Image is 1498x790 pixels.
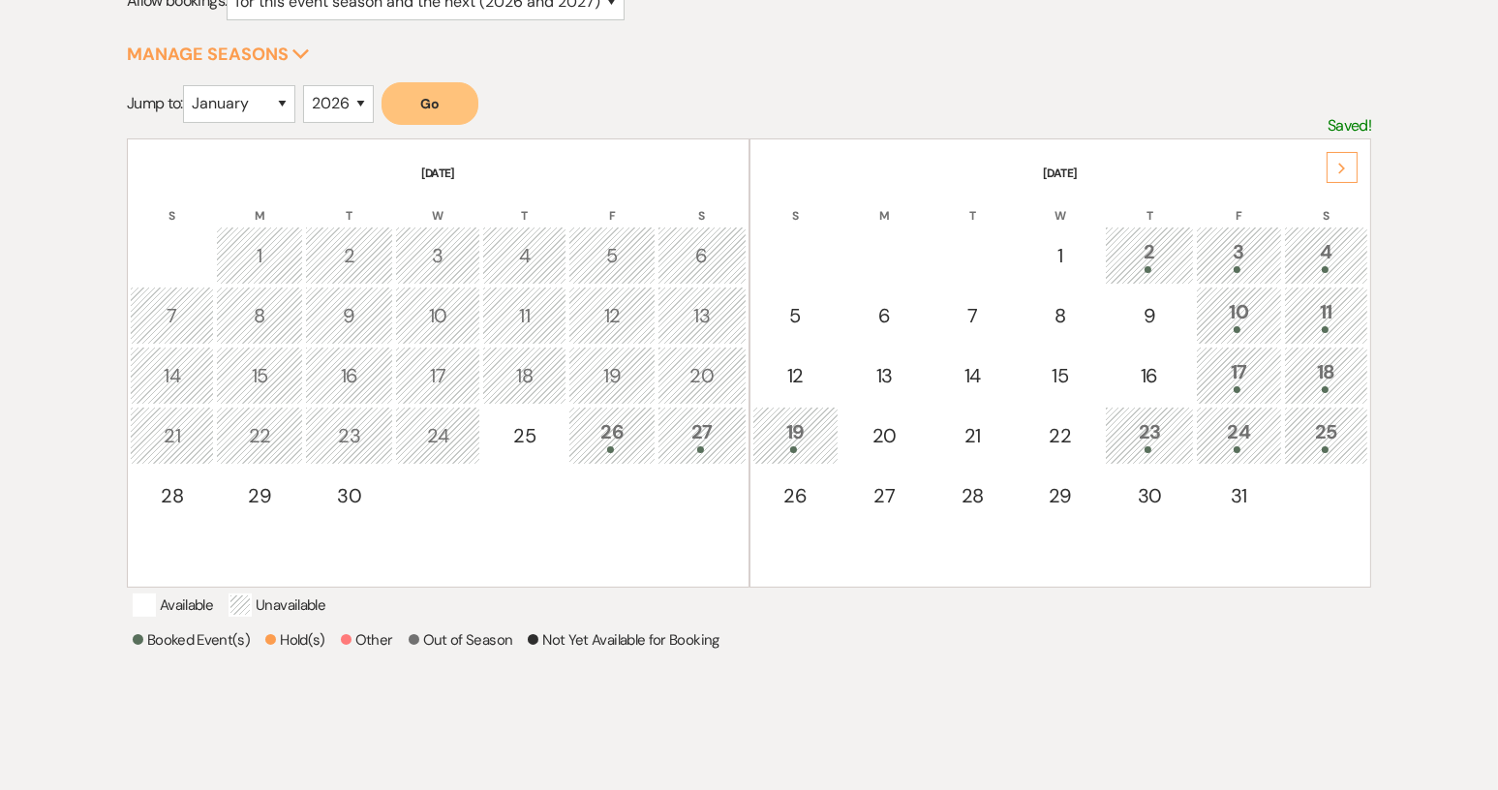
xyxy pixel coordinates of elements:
div: 15 [227,361,292,390]
p: Unavailable [229,593,325,617]
div: 25 [493,421,557,450]
div: 21 [140,421,204,450]
div: 27 [851,481,918,510]
div: 24 [1207,417,1271,453]
div: 29 [1027,481,1092,510]
div: 23 [1116,417,1182,453]
div: 10 [1207,297,1271,333]
p: Not Yet Available for Booking [528,628,718,652]
div: 26 [763,481,828,510]
span: Jump to: [127,93,183,113]
div: 21 [941,421,1004,450]
p: Hold(s) [265,628,325,652]
div: 2 [1116,237,1182,273]
div: 28 [941,481,1004,510]
div: 17 [406,361,470,390]
div: 19 [763,417,828,453]
div: 17 [1207,357,1271,393]
div: 18 [493,361,557,390]
div: 1 [1027,241,1092,270]
div: 14 [941,361,1004,390]
div: 12 [763,361,828,390]
th: S [657,184,747,225]
div: 6 [668,241,736,270]
button: Manage Seasons [127,46,310,63]
div: 8 [227,301,292,330]
div: 8 [1027,301,1092,330]
div: 28 [140,481,204,510]
div: 20 [668,361,736,390]
div: 18 [1295,357,1358,393]
p: Booked Event(s) [133,628,250,652]
th: S [130,184,215,225]
div: 7 [140,301,204,330]
div: 13 [851,361,918,390]
div: 26 [579,417,645,453]
div: 14 [140,361,204,390]
div: 3 [406,241,470,270]
div: 4 [493,241,557,270]
div: 11 [1295,297,1358,333]
div: 6 [851,301,918,330]
div: 5 [763,301,828,330]
th: T [1105,184,1193,225]
th: S [1284,184,1368,225]
th: [DATE] [752,141,1369,182]
div: 20 [851,421,918,450]
th: T [305,184,393,225]
div: 12 [579,301,645,330]
div: 27 [668,417,736,453]
th: F [568,184,656,225]
div: 24 [406,421,470,450]
p: Other [341,628,393,652]
th: T [482,184,567,225]
div: 16 [316,361,382,390]
div: 19 [579,361,645,390]
div: 25 [1295,417,1358,453]
div: 31 [1207,481,1271,510]
th: [DATE] [130,141,747,182]
th: M [216,184,303,225]
div: 23 [316,421,382,450]
div: 4 [1295,237,1358,273]
div: 30 [316,481,382,510]
div: 22 [227,421,292,450]
th: W [1017,184,1103,225]
div: 10 [406,301,470,330]
th: W [395,184,480,225]
div: 22 [1027,421,1092,450]
div: 9 [316,301,382,330]
div: 13 [668,301,736,330]
div: 9 [1116,301,1182,330]
div: 3 [1207,237,1271,273]
th: M [841,184,929,225]
div: 2 [316,241,382,270]
div: 30 [1116,481,1182,510]
div: 16 [1116,361,1182,390]
p: Available [133,593,213,617]
th: S [752,184,839,225]
div: 7 [941,301,1004,330]
button: Go [382,82,478,125]
div: 5 [579,241,645,270]
div: 1 [227,241,292,270]
div: 15 [1027,361,1092,390]
th: T [931,184,1015,225]
th: F [1196,184,1282,225]
div: 29 [227,481,292,510]
p: Out of Season [409,628,513,652]
div: 11 [493,301,557,330]
p: Saved! [1328,113,1371,138]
